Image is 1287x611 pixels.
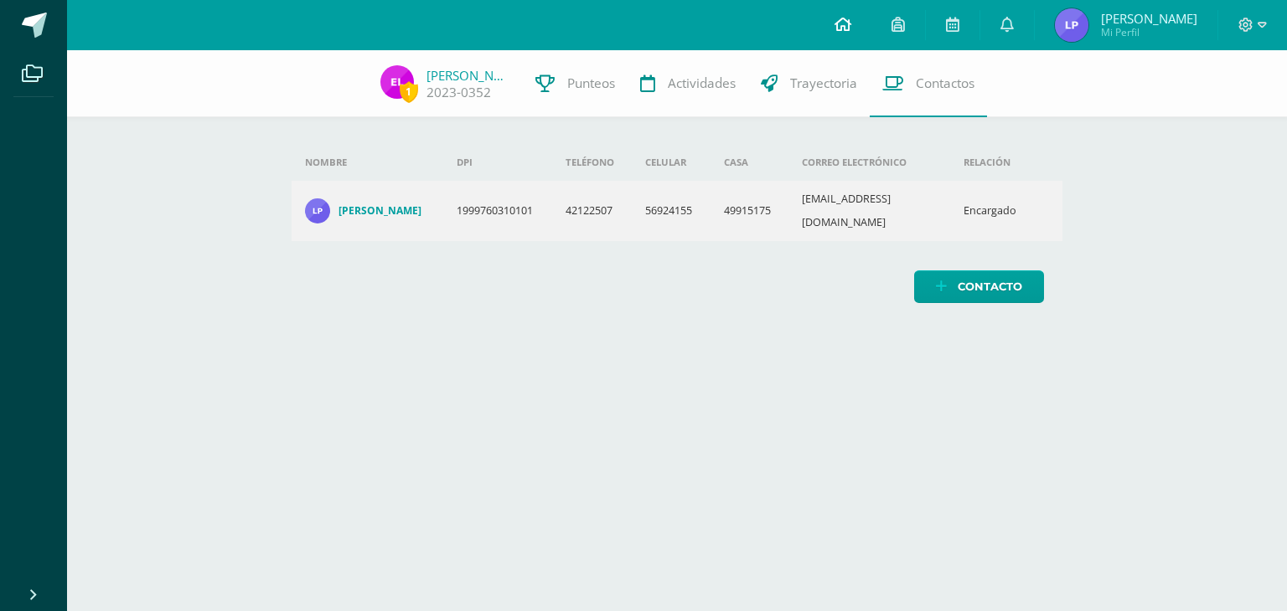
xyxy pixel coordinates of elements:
span: [PERSON_NAME] [1101,10,1197,27]
span: Contacto [958,271,1022,302]
td: 56924155 [632,181,710,241]
img: 9f59b81639ff71d51ee9e94aa39c633c.png [1055,8,1088,42]
span: Mi Perfil [1101,25,1197,39]
td: 42122507 [552,181,632,241]
img: cead2076de837d5d7ff475a9ed3b525e.png [380,65,414,99]
a: [PERSON_NAME] [305,198,430,223]
span: Punteos [567,74,615,92]
td: 49915175 [711,181,788,241]
th: Correo electrónico [788,144,950,181]
th: Relación [950,144,1035,181]
td: 1999760310101 [443,181,552,241]
span: Trayectoria [790,74,857,92]
th: DPI [443,144,552,181]
a: Contactos [870,50,987,117]
a: 2023-0352 [426,84,491,101]
a: Contacto [914,270,1044,303]
img: b86120cf48e251bec8bb9b7592564aac.png [305,198,330,223]
a: Trayectoria [748,50,870,117]
th: Teléfono [552,144,632,181]
a: Punteos [523,50,628,117]
th: Celular [632,144,710,181]
th: Casa [711,144,788,181]
td: [EMAIL_ADDRESS][DOMAIN_NAME] [788,181,950,241]
a: [PERSON_NAME] [426,67,510,84]
span: Contactos [916,74,974,92]
span: 1 [400,81,418,102]
h4: [PERSON_NAME] [339,204,421,218]
th: Nombre [292,144,443,181]
span: Actividades [668,74,736,92]
td: Encargado [950,181,1035,241]
a: Actividades [628,50,748,117]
